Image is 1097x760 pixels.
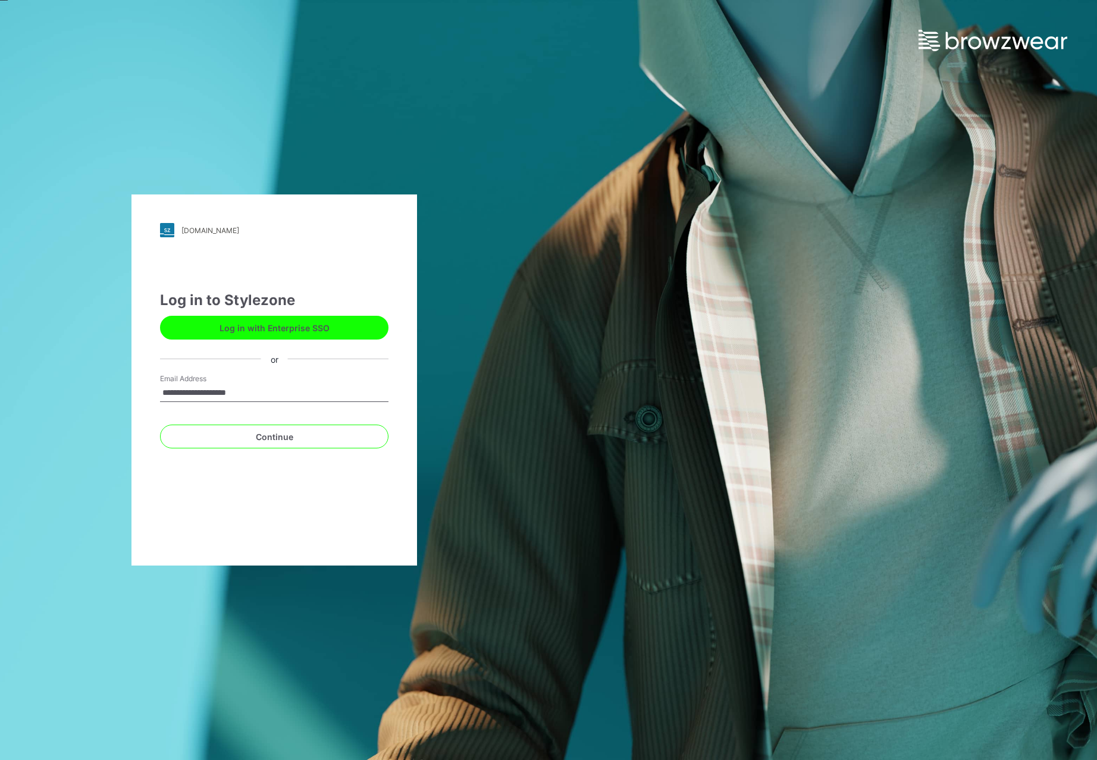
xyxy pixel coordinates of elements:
div: or [261,353,288,365]
label: Email Address [160,373,243,384]
button: Log in with Enterprise SSO [160,316,388,340]
img: stylezone-logo.562084cfcfab977791bfbf7441f1a819.svg [160,223,174,237]
button: Continue [160,425,388,448]
div: [DOMAIN_NAME] [181,226,239,235]
div: Log in to Stylezone [160,290,388,311]
a: [DOMAIN_NAME] [160,223,388,237]
img: browzwear-logo.e42bd6dac1945053ebaf764b6aa21510.svg [919,30,1067,51]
